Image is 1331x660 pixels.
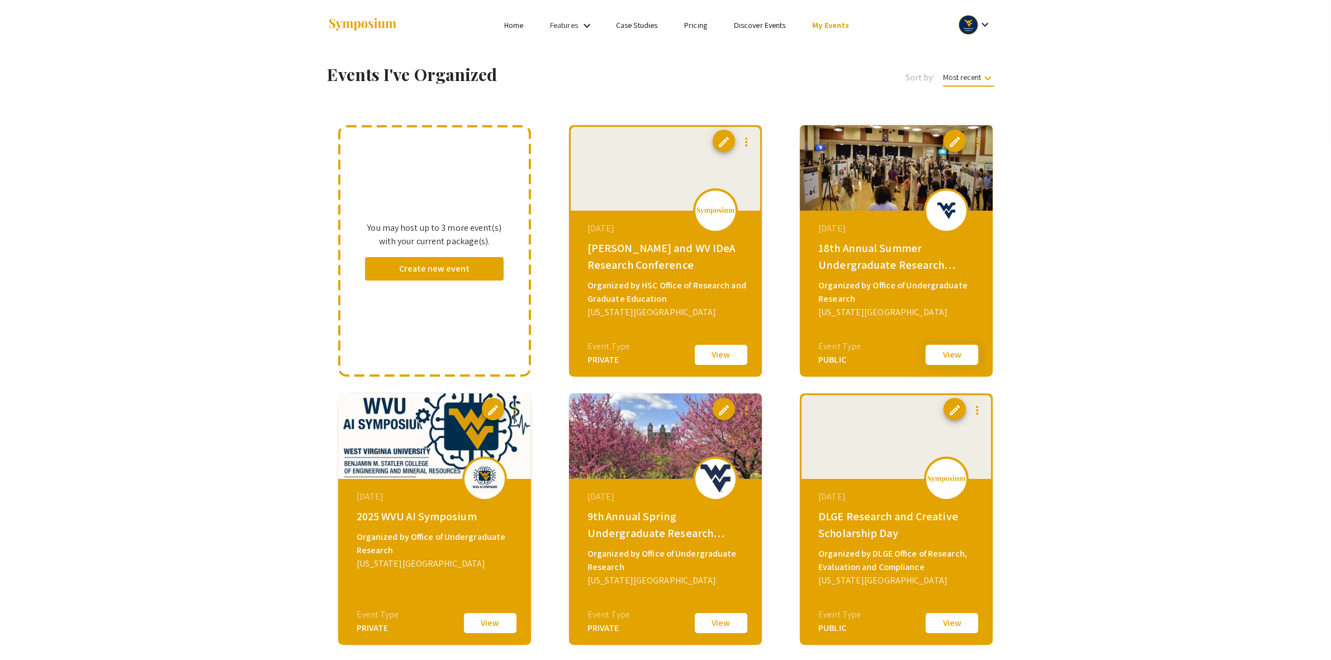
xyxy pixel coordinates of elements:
[616,20,657,30] a: Case Studies
[328,17,397,32] img: Symposium by ForagerOne
[948,403,961,417] span: edit
[713,398,735,420] button: edit
[818,306,977,319] div: [US_STATE][GEOGRAPHIC_DATA]
[588,490,746,504] div: [DATE]
[588,306,746,319] div: [US_STATE][GEOGRAPHIC_DATA]
[818,608,861,621] div: Event Type
[365,221,504,248] p: You may host up to 3 more event(s) with your current package(s).
[713,130,735,152] button: edit
[693,611,749,635] button: View
[970,135,984,149] mat-icon: more_vert
[8,610,48,652] iframe: Chat
[699,464,732,492] img: 9th-annual-spring-undergraduate-research-symposium_eventLogo_d92aaa_.jpg
[948,135,961,149] span: edit
[580,19,594,32] mat-icon: Expand Features list
[906,71,935,84] span: Sort by:
[818,340,861,353] div: Event Type
[357,508,515,525] div: 2025 WVU AI Symposium
[338,393,531,479] img: 2025-wvu-ai-symposium_eventCoverPhoto_5efd8b__thumb.png
[970,403,984,417] mat-icon: more_vert
[944,398,966,420] button: edit
[504,20,523,30] a: Home
[693,343,749,367] button: View
[818,547,977,574] div: Organized by DLGE Office of Research, Evaluation and Compliance
[588,353,630,367] div: PRIVATE
[588,222,746,235] div: [DATE]
[482,398,504,420] button: edit
[924,611,980,635] button: View
[588,547,746,574] div: Organized by Office of Undergraduate Research
[357,530,515,557] div: Organized by Office of Undergraduate Research
[588,574,746,587] div: [US_STATE][GEOGRAPHIC_DATA]
[569,393,762,479] img: 9th-annual-spring-undergraduate-research-symposium_eventCoverPhoto_a34ee9__thumb.jpg
[812,20,849,30] a: My Events
[927,475,966,483] img: logo_v2.png
[588,508,746,542] div: 9th Annual Spring Undergraduate Research Symposium
[550,20,578,30] a: Features
[328,64,715,84] h1: Events I've Organized
[818,353,861,367] div: PUBLIC
[365,257,504,281] button: Create new event
[696,207,735,215] img: logo_v2.png
[818,508,977,542] div: DLGE Research and Creative Scholarship Day
[588,621,630,635] div: PRIVATE
[740,403,753,417] mat-icon: more_vert
[717,135,731,149] span: edit
[740,135,753,149] mat-icon: more_vert
[357,608,399,621] div: Event Type
[717,403,731,417] span: edit
[930,201,963,220] img: 18th-summer-undergraduate-research-symposium_eventLogo_bc9db7_.png
[357,557,515,571] div: [US_STATE][GEOGRAPHIC_DATA]
[588,340,630,353] div: Event Type
[818,574,977,587] div: [US_STATE][GEOGRAPHIC_DATA]
[818,240,977,273] div: 18th Annual Summer Undergraduate Research Symposium!
[943,72,994,87] span: Most recent
[684,20,707,30] a: Pricing
[588,608,630,621] div: Event Type
[800,125,993,211] img: 18th-summer-undergraduate-research-symposium_eventCoverPhoto_ac8e52__thumb.jpg
[509,403,522,417] mat-icon: more_vert
[468,464,501,492] img: 2025-wvu-ai-symposium_eventLogo_81a7b7_.png
[357,621,399,635] div: PRIVATE
[818,490,977,504] div: [DATE]
[978,18,992,31] mat-icon: Expand account dropdown
[934,67,1003,87] button: Most recent
[588,279,746,306] div: Organized by HSC Office of Research and Graduate Education
[734,20,786,30] a: Discover Events
[924,343,980,367] button: View
[486,403,500,417] span: edit
[981,72,994,85] mat-icon: keyboard_arrow_down
[944,130,966,152] button: edit
[818,222,977,235] div: [DATE]
[357,490,515,504] div: [DATE]
[947,12,1003,37] button: Expand account dropdown
[462,611,518,635] button: View
[818,621,861,635] div: PUBLIC
[818,279,977,306] div: Organized by Office of Undergraduate Research
[588,240,746,273] div: [PERSON_NAME] and WV IDeA Research Conference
